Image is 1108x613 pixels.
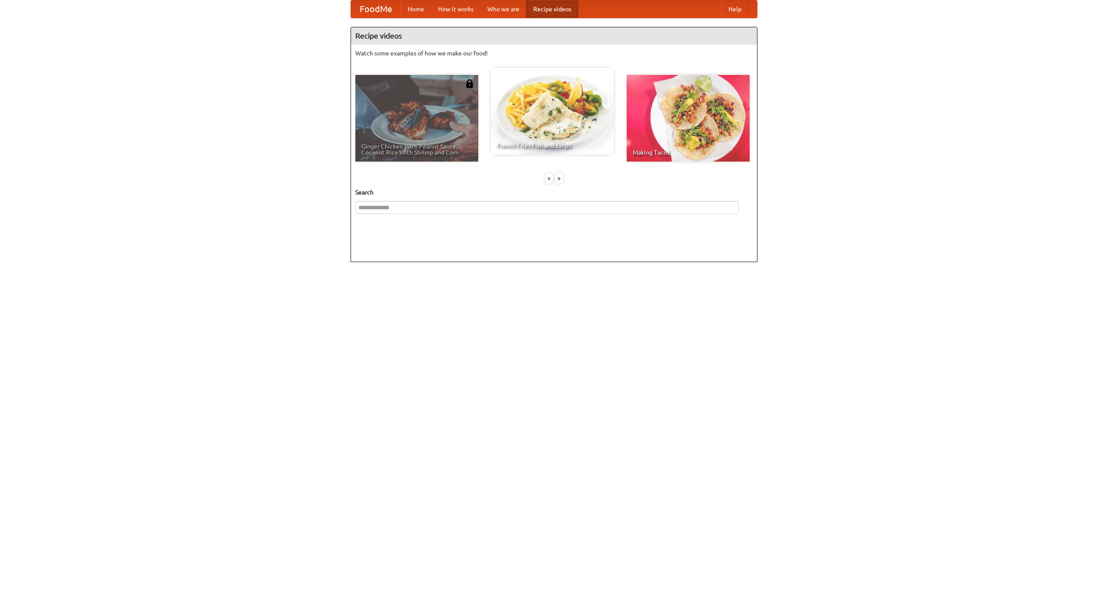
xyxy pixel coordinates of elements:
a: Help [721,0,748,18]
a: Making Tacos [627,75,750,162]
div: « [545,173,553,184]
a: How it works [431,0,480,18]
p: Watch some examples of how we make our food! [355,49,753,58]
a: Recipe videos [526,0,578,18]
a: Who we are [480,0,526,18]
h5: Search [355,188,753,197]
span: French Fries Fish and Chips [497,143,608,149]
img: 483408.png [465,79,474,88]
a: French Fries Fish and Chips [491,68,614,155]
a: Home [401,0,431,18]
div: » [555,173,563,184]
span: Making Tacos [633,149,744,156]
h4: Recipe videos [351,27,757,45]
a: FoodMe [351,0,401,18]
